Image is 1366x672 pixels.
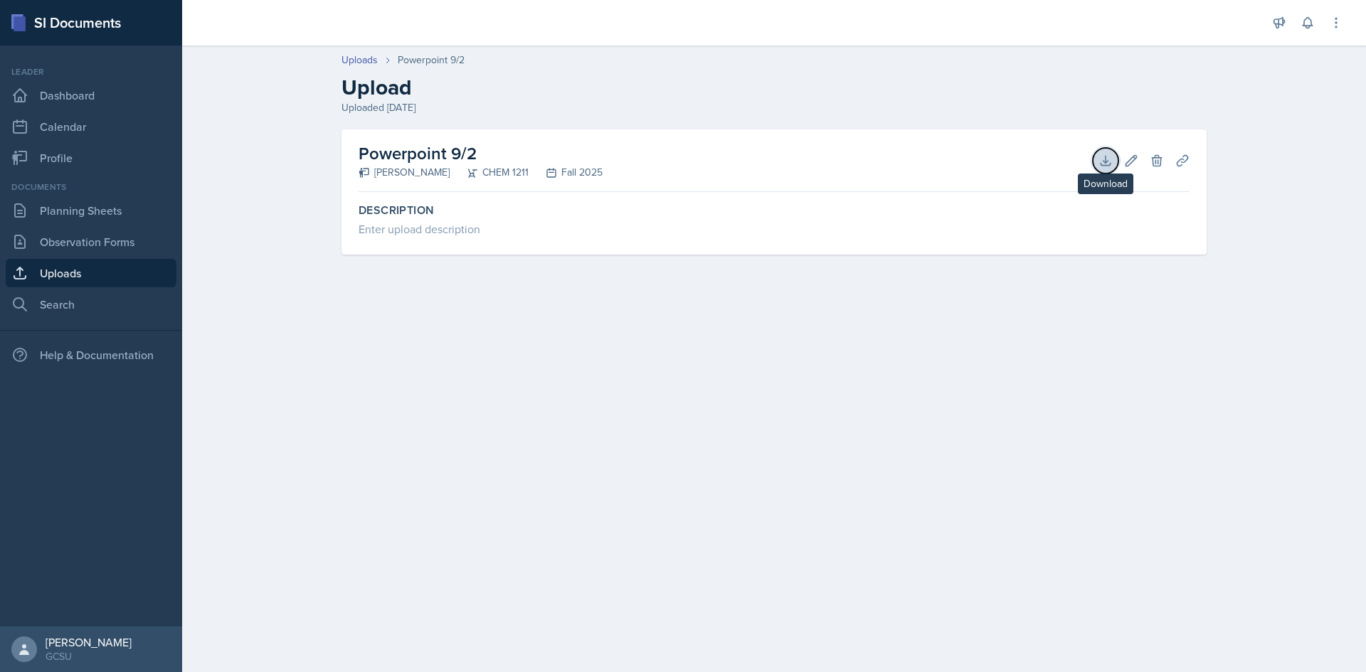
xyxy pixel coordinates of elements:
a: Calendar [6,112,176,141]
div: Fall 2025 [529,165,603,180]
a: Dashboard [6,81,176,110]
div: Help & Documentation [6,341,176,369]
div: [PERSON_NAME] [359,165,450,180]
label: Description [359,203,1190,218]
a: Uploads [341,53,378,68]
div: Enter upload description [359,220,1190,238]
div: [PERSON_NAME] [46,635,132,649]
div: Leader [6,65,176,78]
a: Observation Forms [6,228,176,256]
div: Documents [6,181,176,193]
a: Planning Sheets [6,196,176,225]
h2: Upload [341,75,1207,100]
a: Profile [6,144,176,172]
h2: Powerpoint 9/2 [359,141,603,166]
div: CHEM 1211 [450,165,529,180]
a: Uploads [6,259,176,287]
div: Uploaded [DATE] [341,100,1207,115]
a: Search [6,290,176,319]
div: Powerpoint 9/2 [398,53,465,68]
button: Download [1093,148,1118,174]
div: GCSU [46,649,132,663]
